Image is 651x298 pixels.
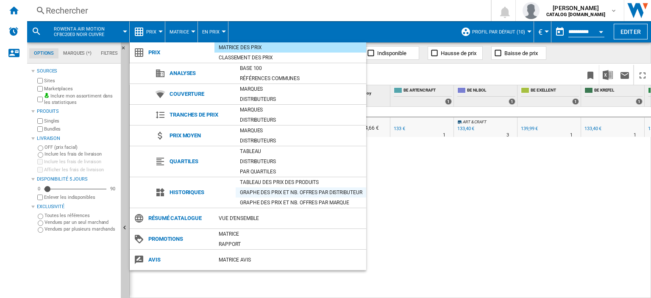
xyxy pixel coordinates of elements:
[165,187,236,198] span: Historiques
[236,167,366,176] div: Par quartiles
[144,212,214,224] span: Résumé catalogue
[214,53,366,62] div: Classement des prix
[236,198,366,207] div: Graphe des prix et nb. offres par marque
[236,95,366,103] div: Distributeurs
[236,136,366,145] div: Distributeurs
[214,240,366,248] div: Rapport
[214,43,366,52] div: Matrice des prix
[236,106,366,114] div: Marques
[165,67,236,79] span: Analyses
[165,109,236,121] span: Tranches de prix
[236,74,366,83] div: Références communes
[214,214,366,223] div: Vue d'ensemble
[236,116,366,124] div: Distributeurs
[236,126,366,135] div: Marques
[236,157,366,166] div: Distributeurs
[144,47,214,58] span: Prix
[165,88,236,100] span: Couverture
[165,156,236,167] span: Quartiles
[236,188,366,197] div: Graphe des prix et nb. offres par distributeur
[236,147,366,156] div: Tableau
[236,178,366,187] div: Tableau des prix des produits
[144,254,214,266] span: Avis
[214,230,366,238] div: Matrice
[214,256,366,264] div: Matrice AVIS
[236,85,366,93] div: Marques
[236,64,366,72] div: Base 100
[165,130,236,142] span: Prix moyen
[144,233,214,245] span: Promotions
